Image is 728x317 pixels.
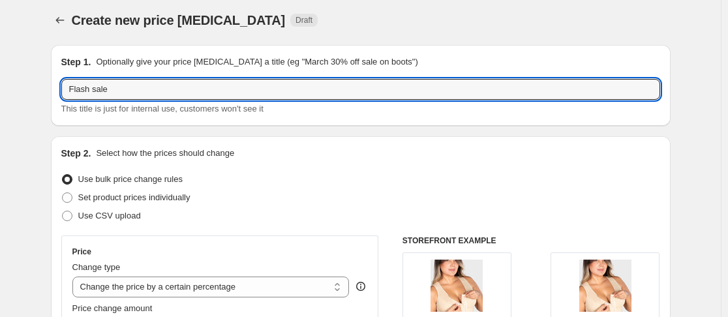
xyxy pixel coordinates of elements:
[72,262,121,272] span: Change type
[61,147,91,160] h2: Step 2.
[61,79,660,100] input: 30% off holiday sale
[72,13,286,27] span: Create new price [MEDICAL_DATA]
[431,260,483,312] img: 03_8470453c-c607-4707-b0b3-72fab59912e3_80x.jpg
[78,211,141,220] span: Use CSV upload
[72,303,153,313] span: Price change amount
[51,11,69,29] button: Price change jobs
[579,260,631,312] img: 03_8470453c-c607-4707-b0b3-72fab59912e3_80x.jpg
[96,147,234,160] p: Select how the prices should change
[402,235,660,246] h6: STOREFRONT EXAMPLE
[72,247,91,257] h3: Price
[78,174,183,184] span: Use bulk price change rules
[61,104,264,113] span: This title is just for internal use, customers won't see it
[96,55,417,68] p: Optionally give your price [MEDICAL_DATA] a title (eg "March 30% off sale on boots")
[61,55,91,68] h2: Step 1.
[354,280,367,293] div: help
[296,15,312,25] span: Draft
[78,192,190,202] span: Set product prices individually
